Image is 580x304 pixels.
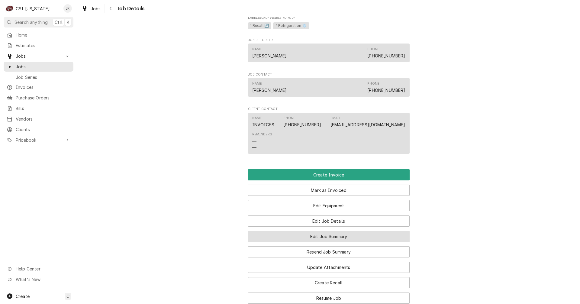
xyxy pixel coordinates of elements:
[367,47,405,59] div: Phone
[260,16,294,19] span: (Only Visible to You)
[330,116,405,128] div: Email
[252,81,287,93] div: Name
[273,22,309,30] span: ² Refrigeration ❄️
[248,169,410,180] div: Button Group Row
[248,293,410,304] button: Resume Job
[283,116,321,128] div: Phone
[16,5,50,12] div: CSI [US_STATE]
[252,81,262,86] div: Name
[330,122,405,127] a: [EMAIL_ADDRESS][DOMAIN_NAME]
[248,288,410,304] div: Button Group Row
[248,107,410,157] div: Client Contact
[4,264,73,274] a: Go to Help Center
[248,231,410,242] button: Edit Job Summary
[367,53,405,58] a: [PHONE_NUMBER]
[4,62,73,72] a: Jobs
[4,135,73,145] a: Go to Pricebook
[252,138,256,144] div: —
[248,242,410,257] div: Button Group Row
[4,51,73,61] a: Go to Jobs
[14,19,48,25] span: Search anything
[248,196,410,211] div: Button Group Row
[367,81,405,93] div: Phone
[248,72,410,77] span: Job Contact
[248,200,410,211] button: Edit Equipment
[248,215,410,227] button: Edit Job Details
[248,113,410,154] div: Contact
[248,277,410,288] button: Create Recall
[248,15,410,20] span: Labels
[5,4,14,13] div: C
[63,4,72,13] div: JK
[16,294,30,299] span: Create
[66,293,69,299] span: C
[252,47,287,59] div: Name
[248,262,410,273] button: Update Attachments
[248,72,410,99] div: Job Contact
[16,32,70,38] span: Home
[367,81,379,86] div: Phone
[248,185,410,196] button: Mark as Invoiced
[4,103,73,113] a: Bills
[252,53,287,59] div: [PERSON_NAME]
[252,132,272,137] div: Reminders
[248,113,410,157] div: Client Contact List
[248,44,410,65] div: Job Reporter List
[248,38,410,43] span: Job Reporter
[252,132,272,150] div: Reminders
[252,116,262,121] div: Name
[55,19,63,25] span: Ctrl
[16,63,70,70] span: Jobs
[248,21,410,31] span: [object Object]
[367,47,379,52] div: Phone
[248,169,410,180] button: Create Invoice
[16,95,70,101] span: Purchase Orders
[5,4,14,13] div: CSI Kentucky's Avatar
[16,105,70,112] span: Bills
[248,15,410,30] div: [object Object]
[248,227,410,242] div: Button Group Row
[16,116,70,122] span: Vendors
[16,42,70,49] span: Estimates
[4,274,73,284] a: Go to What's New
[248,257,410,273] div: Button Group Row
[4,30,73,40] a: Home
[4,93,73,103] a: Purchase Orders
[248,44,410,62] div: Contact
[91,5,101,12] span: Jobs
[4,114,73,124] a: Vendors
[252,144,256,151] div: —
[283,116,295,121] div: Phone
[4,125,73,134] a: Clients
[4,17,73,27] button: Search anythingCtrlK
[16,126,70,133] span: Clients
[16,84,70,90] span: Invoices
[16,137,61,143] span: Pricebook
[63,4,72,13] div: Jeff Kuehl's Avatar
[252,116,274,128] div: Name
[248,246,410,257] button: Resend Job Summary
[16,276,70,283] span: What's New
[252,87,287,93] div: [PERSON_NAME]
[248,78,410,96] div: Contact
[367,88,405,93] a: [PHONE_NUMBER]
[67,19,69,25] span: K
[106,4,116,13] button: Navigate back
[248,273,410,288] div: Button Group Row
[4,40,73,50] a: Estimates
[4,82,73,92] a: Invoices
[248,38,410,65] div: Job Reporter
[283,122,321,127] a: [PHONE_NUMBER]
[248,78,410,99] div: Job Contact List
[248,180,410,196] div: Button Group Row
[16,74,70,80] span: Job Series
[116,5,145,13] span: Job Details
[248,107,410,112] span: Client Contact
[4,72,73,82] a: Job Series
[16,53,61,59] span: Jobs
[248,211,410,227] div: Button Group Row
[330,116,341,121] div: Email
[248,22,272,30] span: ¹ Recall 🔄
[252,121,274,128] div: INVOICES
[16,266,70,272] span: Help Center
